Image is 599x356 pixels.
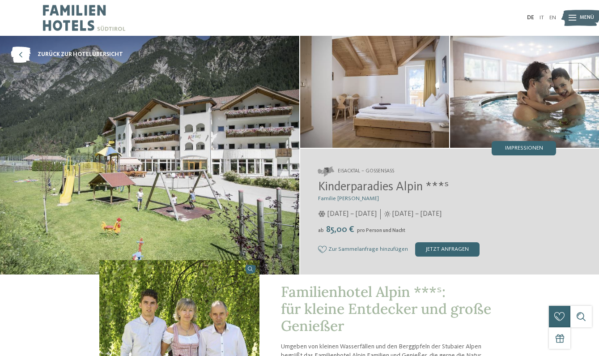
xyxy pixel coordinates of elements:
div: jetzt anfragen [415,242,480,257]
a: EN [549,15,556,21]
a: DE [527,15,534,21]
img: Das Familienhotel bei Sterzing für Genießer [300,36,449,148]
span: Zur Sammelanfrage hinzufügen [328,246,408,253]
i: Öffnungszeiten im Sommer [384,211,391,217]
a: IT [540,15,544,21]
span: Menü [580,14,594,21]
a: zurück zur Hotelübersicht [11,47,123,63]
span: [DATE] – [DATE] [392,209,442,219]
span: Eisacktal – Gossensass [338,168,394,175]
span: 85,00 € [325,225,356,234]
span: Kinderparadies Alpin ***ˢ [318,181,449,193]
span: [DATE] – [DATE] [327,209,377,219]
span: ab [318,228,324,233]
img: Das Familienhotel bei Sterzing für Genießer [450,36,599,148]
span: Impressionen [505,146,543,151]
span: pro Person und Nacht [357,228,405,233]
span: zurück zur Hotelübersicht [38,51,123,59]
span: Familie [PERSON_NAME] [318,196,379,202]
span: Familienhotel Alpin ***ˢ: für kleine Entdecker und große Genießer [281,283,491,335]
i: Öffnungszeiten im Winter [318,211,326,217]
